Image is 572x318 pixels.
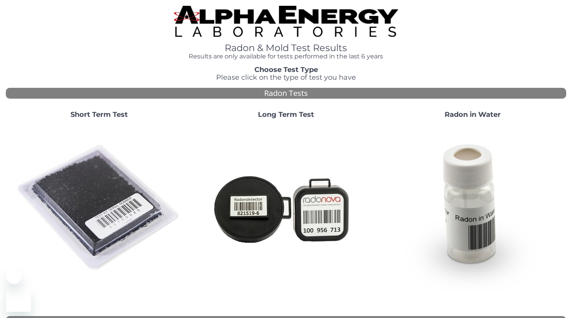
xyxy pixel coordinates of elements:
strong: Choose Test Type [254,65,318,74]
strong: Radon in Water [445,110,501,119]
h4: Results are only available for tests performed in the last 6 years [174,53,398,60]
img: ShortTerm.jpg [16,125,182,291]
img: Radtrak2vsRadtrak3.jpg [203,125,369,291]
div: Radon Tests [6,88,566,99]
span: Please click on the type of test you have [216,73,356,82]
strong: Long Term Test [258,110,314,119]
img: TightCrop.jpg [174,6,398,37]
iframe: Close message [6,268,22,284]
strong: Short Term Test [70,110,128,119]
h1: Radon & Mold Test Results [174,43,398,53]
iframe: Button to launch messaging window [6,287,31,312]
img: RadoninWater.jpg [390,125,556,291]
